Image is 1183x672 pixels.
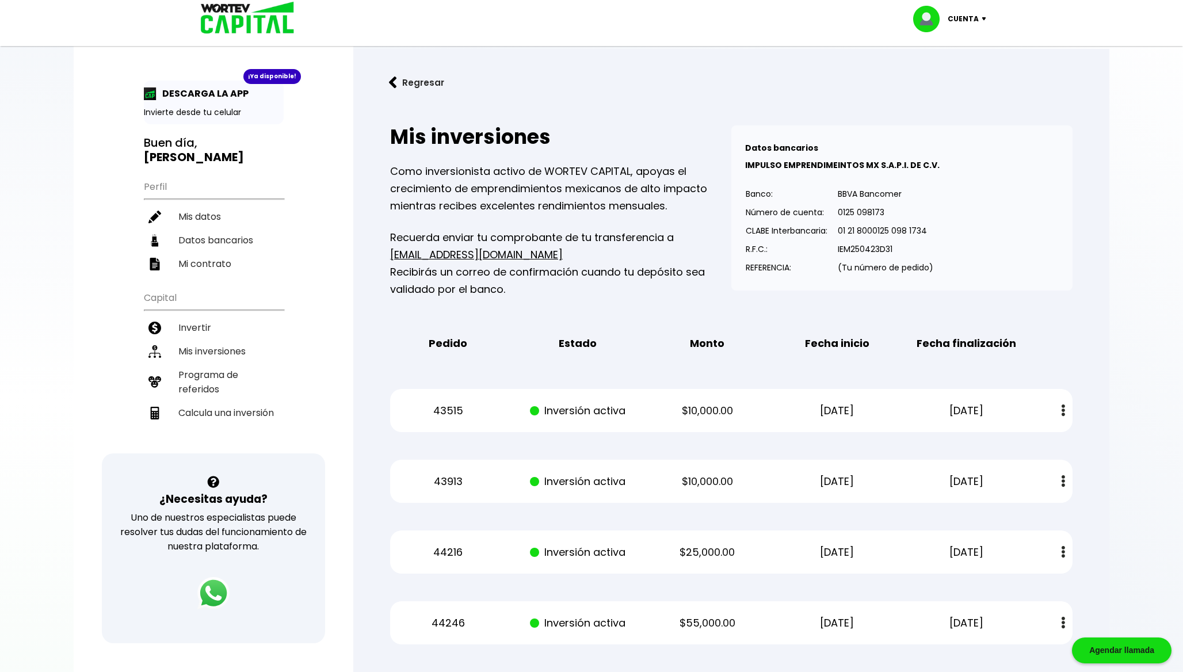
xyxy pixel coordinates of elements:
p: 44246 [394,614,503,632]
a: [EMAIL_ADDRESS][DOMAIN_NAME] [390,247,563,262]
a: Datos bancarios [144,228,284,252]
b: Estado [559,335,597,352]
button: Regresar [372,67,461,98]
p: [DATE] [783,614,892,632]
p: [DATE] [783,544,892,561]
p: IEM250423D31 [838,240,933,258]
p: [DATE] [912,614,1021,632]
p: DESCARGA LA APP [157,86,249,101]
img: recomiendanos-icon.9b8e9327.svg [148,376,161,388]
p: [DATE] [912,473,1021,490]
img: calculadora-icon.17d418c4.svg [148,407,161,419]
a: flecha izquierdaRegresar [372,67,1091,98]
p: Uno de nuestros especialistas puede resolver tus dudas del funcionamiento de nuestra plataforma. [117,510,311,553]
p: BBVA Bancomer [838,185,933,203]
b: Pedido [429,335,467,352]
p: 01 21 8000125 098 1734 [838,222,933,239]
p: Recuerda enviar tu comprobante de tu transferencia a Recibirás un correo de confirmación cuando t... [390,229,731,298]
p: Inversión activa [523,544,632,561]
p: REFERENCIA: [746,259,827,276]
p: 44216 [394,544,503,561]
p: Número de cuenta: [746,204,827,221]
p: [DATE] [912,544,1021,561]
img: inversiones-icon.6695dc30.svg [148,345,161,358]
h3: ¿Necesitas ayuda? [159,491,268,507]
img: logos_whatsapp-icon.242b2217.svg [197,577,230,609]
p: Como inversionista activo de WORTEV CAPITAL, apoyas el crecimiento de emprendimientos mexicanos d... [390,163,731,215]
a: Calcula una inversión [144,401,284,425]
h3: Buen día, [144,136,284,165]
p: $10,000.00 [652,402,762,419]
img: profile-image [913,6,948,32]
p: Invierte desde tu celular [144,106,284,119]
p: $25,000.00 [652,544,762,561]
p: $55,000.00 [652,614,762,632]
img: editar-icon.952d3147.svg [148,211,161,223]
img: icon-down [979,17,994,21]
p: (Tu número de pedido) [838,259,933,276]
img: contrato-icon.f2db500c.svg [148,258,161,270]
b: Monto [690,335,724,352]
a: Mis datos [144,205,284,228]
b: [PERSON_NAME] [144,149,244,165]
p: Inversión activa [523,402,632,419]
img: datos-icon.10cf9172.svg [148,234,161,247]
p: CLABE Interbancaria: [746,222,827,239]
a: Mi contrato [144,252,284,276]
p: Banco: [746,185,827,203]
a: Programa de referidos [144,363,284,401]
p: [DATE] [783,402,892,419]
ul: Capital [144,285,284,453]
p: R.F.C.: [746,240,827,258]
p: 43913 [394,473,503,490]
div: Agendar llamada [1072,637,1171,663]
p: 0125 098173 [838,204,933,221]
p: [DATE] [783,473,892,490]
a: Invertir [144,316,284,339]
p: Inversión activa [523,614,632,632]
a: Mis inversiones [144,339,284,363]
p: 43515 [394,402,503,419]
b: Datos bancarios [745,142,818,154]
img: flecha izquierda [389,77,397,89]
h2: Mis inversiones [390,125,731,148]
ul: Perfil [144,174,284,276]
p: [DATE] [912,402,1021,419]
div: ¡Ya disponible! [243,69,301,84]
p: $10,000.00 [652,473,762,490]
p: Inversión activa [523,473,632,490]
b: Fecha finalización [917,335,1016,352]
b: Fecha inicio [805,335,869,352]
img: app-icon [144,87,157,100]
img: invertir-icon.b3b967d7.svg [148,322,161,334]
p: Cuenta [948,10,979,28]
b: IMPULSO EMPRENDIMEINTOS MX S.A.P.I. DE C.V. [745,159,940,171]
